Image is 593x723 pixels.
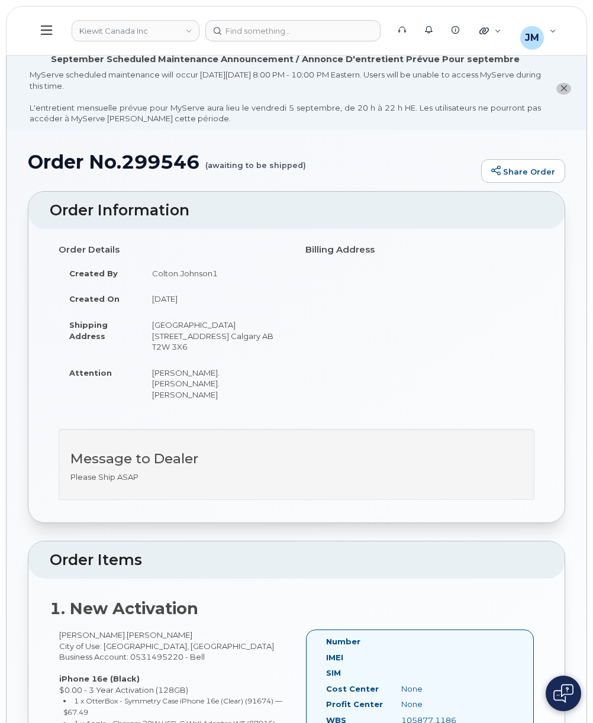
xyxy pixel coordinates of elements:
h1: Order No.299546 [28,151,475,172]
strong: 1. New Activation [50,599,198,618]
h4: Billing Address [305,245,534,255]
strong: iPhone 16e (Black) [59,674,140,683]
strong: Shipping Address [69,320,108,341]
div: None [392,683,497,695]
h2: Order Information [50,202,543,219]
a: Share Order [481,159,565,183]
label: Number [326,636,360,647]
p: Please Ship ASAP [70,472,523,483]
h3: Message to Dealer [70,451,523,466]
label: Cost Center [326,683,379,695]
img: Open chat [553,684,573,703]
strong: Created By [69,269,118,278]
div: MyServe scheduled maintenance will occur [DATE][DATE] 8:00 PM - 10:00 PM Eastern. Users will be u... [30,69,541,124]
label: Profit Center [326,699,383,710]
td: Colton.Johnson1 [141,260,288,286]
div: September Scheduled Maintenance Announcement / Annonce D'entretient Prévue Pour septembre [51,53,520,66]
small: 1 x OtterBox - Symmetry Case iPhone 16e (Clear) (91674) — $67.49 [63,696,282,716]
small: (awaiting to be shipped) [205,151,306,170]
td: [GEOGRAPHIC_DATA][STREET_ADDRESS] Calgary AB T2W 3X6 [141,312,288,360]
td: [DATE] [141,286,288,312]
label: SIM [326,667,341,679]
label: IMEI [326,652,343,663]
h4: Order Details [59,245,288,255]
div: None [392,699,497,710]
h2: Order Items [50,552,543,569]
td: [PERSON_NAME].[PERSON_NAME].[PERSON_NAME] [141,360,288,408]
button: close notification [556,83,571,95]
strong: Attention [69,368,112,377]
strong: Created On [69,294,120,304]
